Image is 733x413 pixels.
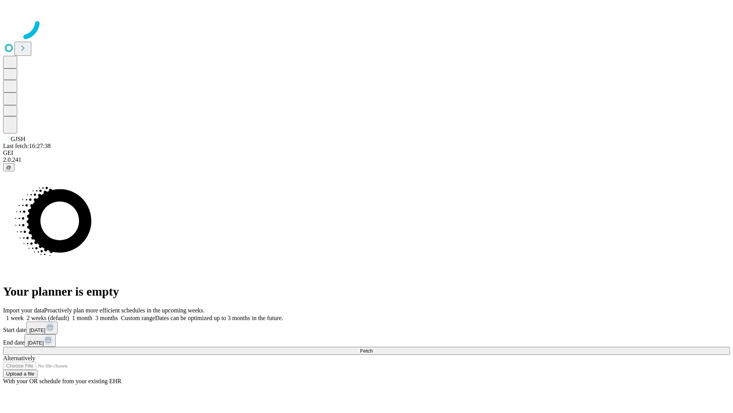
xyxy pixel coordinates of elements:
[3,307,44,314] span: Import your data
[3,370,37,378] button: Upload a file
[11,136,25,142] span: GJSH
[3,285,730,299] h1: Your planner is empty
[26,322,58,334] button: [DATE]
[121,315,155,321] span: Custom range
[6,164,11,170] span: @
[3,156,730,163] div: 2.0.241
[95,315,118,321] span: 3 months
[29,327,45,333] span: [DATE]
[3,378,121,384] span: With your OR schedule from your existing EHR
[3,334,730,347] div: End date
[44,307,205,314] span: Proactively plan more efficient schedules in the upcoming weeks.
[3,355,35,361] span: Alternatively
[6,315,24,321] span: 1 week
[3,347,730,355] button: Fetch
[72,315,92,321] span: 1 month
[27,340,44,346] span: [DATE]
[3,163,15,171] button: @
[27,315,69,321] span: 2 weeks (default)
[155,315,283,321] span: Dates can be optimized up to 3 months in the future.
[360,348,373,354] span: Fetch
[3,143,51,149] span: Last fetch: 16:27:38
[3,322,730,334] div: Start date
[3,150,730,156] div: GEI
[24,334,56,347] button: [DATE]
